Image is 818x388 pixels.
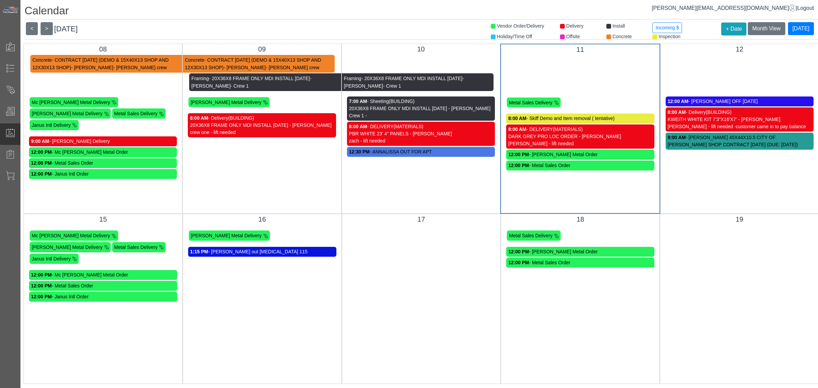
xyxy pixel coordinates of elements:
div: 12 [666,44,814,54]
div: 20X36X8 FRAME ONLY MDI INSTALL [DATE] - [PERSON_NAME] [349,105,493,112]
div: - Janus Intl Order [31,293,175,300]
span: Janus Intl Delivery [32,122,71,128]
span: Concrete [185,57,204,63]
span: [PERSON_NAME] Metal Delivery [191,233,262,238]
button: + Date [721,23,746,35]
div: 09 [188,44,336,54]
strong: 8:00 AM [190,115,208,121]
div: - Metal Sales Order [508,162,652,169]
div: 10 [347,44,495,54]
div: zach - lift needed [349,137,493,145]
div: - Metal Sales Order [508,259,652,266]
strong: 8:00 AM [349,124,367,129]
div: | [652,4,814,12]
h1: Calendar [25,4,818,19]
div: PBR WHITE 23' 4" PANELS - [PERSON_NAME] [349,130,493,137]
span: Janus Intl Delivery [32,256,71,262]
span: Offsite [566,34,580,39]
span: - [PERSON_NAME] [71,65,113,70]
span: [PERSON_NAME] Metal Delivery [191,99,261,105]
strong: 12:00 PM [31,283,52,288]
div: 08 [29,44,177,54]
span: [DATE] [54,25,78,33]
span: - Crew 1 [383,83,401,89]
span: Month View [752,26,781,31]
div: - Sheeting [349,98,493,105]
div: - DELIVERY [349,123,493,130]
span: Concrete [612,34,632,39]
strong: 8:00 AM [668,109,686,115]
div: 11 [506,44,654,55]
div: 17 [347,214,496,224]
strong: 12:00 PM [508,260,529,265]
span: - [PERSON_NAME] crew [266,65,319,70]
div: [PERSON_NAME] - lift needed [508,140,652,147]
div: - [PERSON_NAME] Metal Order [508,248,652,255]
strong: 12:00 PM [31,272,52,278]
span: Metal Sales Delivery [114,244,158,250]
div: 20X36X8 FRAME ONLY MDI INSTALL [DATE] - [PERSON_NAME] [190,122,334,129]
div: - [PERSON_NAME] OFF [DATE] [668,98,812,105]
strong: 12:00 PM [31,294,52,299]
div: Crew 1 - [349,112,493,119]
span: Delivery [566,23,584,29]
a: [PERSON_NAME][EMAIL_ADDRESS][DOMAIN_NAME] [652,5,796,11]
span: [PERSON_NAME] Metal Delivery [32,244,103,250]
button: [DATE] [788,22,814,35]
strong: 12:00 PM [31,171,52,177]
div: 18 [506,214,654,224]
div: DARK GREY PRO LOC ORDER - [PERSON_NAME] [508,133,652,140]
strong: 8:00 AM [508,116,526,121]
span: - [PERSON_NAME] [224,65,266,70]
span: Holiday/Time Off [497,34,532,39]
span: Metal Sales Delivery [114,111,158,116]
div: - [PERSON_NAME] 45X44X10.5 CITY OF [PERSON_NAME] SHOP CONTRACT [DATE] (DUE: [DATE]) [668,134,812,148]
strong: 9:00 AM [31,138,49,144]
div: - Mc [PERSON_NAME] Metal Order [31,149,175,156]
div: KWEITH WHITE KIT 7'3"X16'X7' - [PERSON_NAME] [668,116,812,123]
span: - CONTRACT [DATE] (DEMO & 15X40X13 SHOP AND 12X30X13 SHOP) [32,57,169,70]
img: Metals Direct Inc Logo [2,6,19,14]
div: [PERSON_NAME] - lift needed -customer came in to pay balance [668,123,812,130]
div: - ANNALISSA OUT FOR APT [349,148,493,155]
span: Vendor Order/Delivery [497,23,544,29]
strong: 12:00 PM [31,160,52,166]
span: Metal Sales Delivery [509,233,552,238]
strong: 12:00 PM [508,152,529,157]
button: < [26,22,38,35]
div: - [PERSON_NAME] out [MEDICAL_DATA] 115 [190,248,334,255]
span: Mc [PERSON_NAME] Metal Delivery [32,233,110,238]
div: 15 [29,214,177,224]
div: - Delivery [668,109,812,116]
span: - [PERSON_NAME] crew [113,65,167,70]
div: 16 [188,214,336,224]
span: Concrete [32,57,52,63]
span: Logout [797,5,814,11]
span: - CONTRACT [DATE] (DEMO & 15X40X13 SHOP AND 12X30X13 SHOP) [185,57,321,70]
button: Month View [748,22,785,35]
strong: 8:00 AM [508,126,526,132]
span: (BUILDING) [706,109,731,115]
div: - Metal Sales Order [31,282,175,289]
div: - Skiff Demo and Item removal ( tentative) [508,115,652,122]
div: - Metal Sales Order [31,160,175,167]
strong: 12:00 PM [508,249,529,254]
button: > [41,22,52,35]
div: - DELIVERY [508,126,652,133]
div: - [PERSON_NAME] Metal Order [508,151,652,158]
div: 19 [665,214,814,224]
span: Mc [PERSON_NAME] Metal Delivery [32,99,110,105]
strong: 12:00 PM [31,149,52,155]
span: - 20X36X8 FRAME ONLY MDI INSTALL [DATE] [361,76,462,81]
span: (BUILDING) [389,99,414,104]
strong: 1:15 PM [190,249,208,254]
strong: 12:00 AM [668,99,688,104]
strong: 7:00 AM [349,99,367,104]
span: Framing [191,76,209,81]
button: Incoming $ [652,23,682,33]
span: - [PERSON_NAME] [344,76,464,89]
span: Install [612,23,625,29]
strong: 9:00 AM [668,135,686,140]
span: (MATERIALS) [394,124,424,129]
